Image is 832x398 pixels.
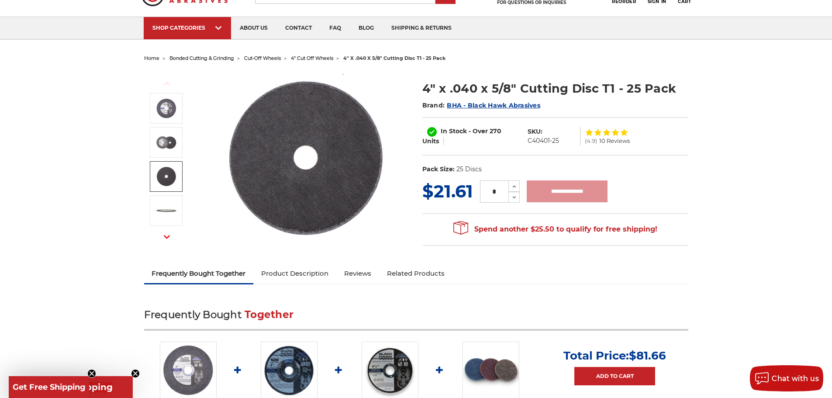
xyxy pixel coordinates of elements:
a: bonded cutting & grinding [169,55,234,61]
a: blog [350,17,383,39]
span: - Over [469,127,488,135]
span: Chat with us [772,374,819,383]
span: Together [245,308,293,321]
a: contact [276,17,321,39]
dd: C40401-25 [528,136,559,145]
img: ultra thin cut off wheel [155,200,177,221]
a: BHA - Black Hawk Abrasives [447,101,540,109]
a: about us [231,17,276,39]
a: home [144,55,159,61]
dt: SKU: [528,127,542,136]
span: 4" x .040 x 5/8" cutting disc t1 - 25 pack [343,55,445,61]
button: Close teaser [87,369,96,378]
img: 4 inch cut off wheel for angle grinder [155,97,177,119]
a: shipping & returns [383,17,460,39]
img: 4 inch cut off wheel for angle grinder [219,71,394,246]
a: 4" cut off wheels [291,55,333,61]
dd: 25 Discs [456,165,482,174]
div: Get Free ShippingClose teaser [9,376,133,398]
span: 10 Reviews [599,138,630,144]
a: Frequently Bought Together [144,264,254,283]
button: Chat with us [750,365,823,391]
span: 270 [490,127,501,135]
div: Get Free ShippingClose teaser [9,376,89,398]
span: $81.66 [629,349,666,363]
span: Get Free Shipping [13,382,86,392]
a: faq [321,17,350,39]
button: Close teaser [131,369,140,378]
dt: Pack Size: [422,165,455,174]
a: Related Products [379,264,452,283]
button: Next [156,228,177,246]
span: Spend another $25.50 to qualify for free shipping! [453,225,657,233]
a: cut-off wheels [244,55,281,61]
a: Add to Cart [574,367,655,385]
span: In Stock [441,127,467,135]
h1: 4" x .040 x 5/8" Cutting Disc T1 - 25 Pack [422,80,688,97]
span: Units [422,137,439,145]
div: SHOP CATEGORIES [152,24,222,31]
span: Brand: [422,101,445,109]
a: Product Description [253,264,336,283]
span: $21.61 [422,180,473,202]
p: Total Price: [563,349,666,363]
button: Previous [156,74,177,93]
span: (4.9) [585,138,597,144]
a: Reviews [336,264,379,283]
img: 4 inch cutting disc [155,166,177,187]
img: 4 inch thin cut off wheel [155,132,177,153]
span: Frequently Bought [144,308,242,321]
